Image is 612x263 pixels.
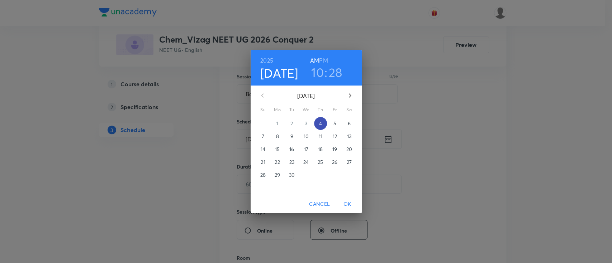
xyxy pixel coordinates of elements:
[310,55,319,65] button: AM
[329,65,342,80] button: 28
[285,143,298,156] button: 16
[314,117,327,130] button: 4
[303,133,308,140] p: 10
[276,133,279,140] p: 8
[304,146,308,153] p: 17
[300,156,313,169] button: 24
[300,143,313,156] button: 17
[336,198,359,211] button: OK
[262,133,264,140] p: 7
[343,156,356,169] button: 27
[257,130,270,143] button: 7
[306,198,333,211] button: Cancel
[339,200,356,209] span: OK
[328,106,341,113] span: Fr
[271,130,284,143] button: 8
[324,65,327,80] h3: :
[318,159,323,166] p: 25
[271,143,284,156] button: 15
[257,169,270,181] button: 28
[271,92,341,100] p: [DATE]
[314,130,327,143] button: 11
[332,146,337,153] p: 19
[311,65,324,80] button: 10
[271,106,284,113] span: Mo
[319,55,328,65] button: PM
[275,171,280,179] p: 29
[346,146,352,153] p: 20
[289,146,294,153] p: 16
[343,117,356,130] button: 6
[261,146,265,153] p: 14
[343,106,356,113] span: Sa
[285,156,298,169] button: 23
[328,117,341,130] button: 5
[260,65,298,81] button: [DATE]
[332,159,337,166] p: 26
[347,120,350,127] p: 6
[275,146,280,153] p: 15
[314,143,327,156] button: 18
[347,133,351,140] p: 13
[343,130,356,143] button: 13
[260,55,273,65] button: 2025
[285,169,298,181] button: 30
[260,171,266,179] p: 28
[285,130,298,143] button: 9
[314,156,327,169] button: 25
[290,133,293,140] p: 9
[261,159,265,166] p: 21
[289,171,294,179] p: 30
[257,106,270,113] span: Su
[314,106,327,113] span: Th
[300,130,313,143] button: 10
[333,120,336,127] p: 5
[343,143,356,156] button: 20
[271,156,284,169] button: 22
[328,156,341,169] button: 26
[328,130,341,143] button: 12
[275,159,280,166] p: 22
[318,133,322,140] p: 11
[300,106,313,113] span: We
[318,146,323,153] p: 18
[257,156,270,169] button: 21
[309,200,330,209] span: Cancel
[346,159,351,166] p: 27
[303,159,309,166] p: 24
[271,169,284,181] button: 29
[319,120,322,127] p: 4
[285,106,298,113] span: Tu
[257,143,270,156] button: 14
[332,133,337,140] p: 12
[289,159,294,166] p: 23
[328,143,341,156] button: 19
